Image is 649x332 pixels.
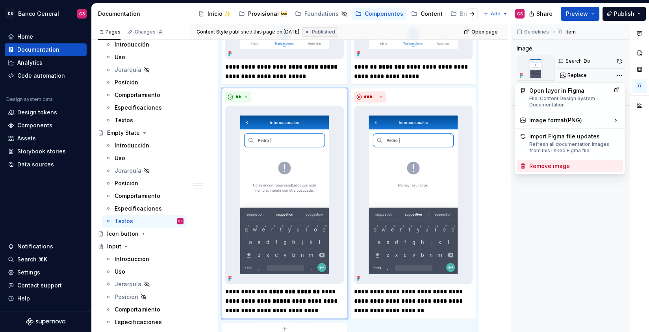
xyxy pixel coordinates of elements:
[529,95,610,108] div: File: Content Design System - Documentation
[517,114,623,127] div: Image format ( PNG )
[529,162,620,170] div: Remove image
[529,141,620,154] div: Refresh all documentation images from this linked Figma file.
[529,132,620,154] div: Import Figma file updates
[529,87,610,108] div: Open layer in Figma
